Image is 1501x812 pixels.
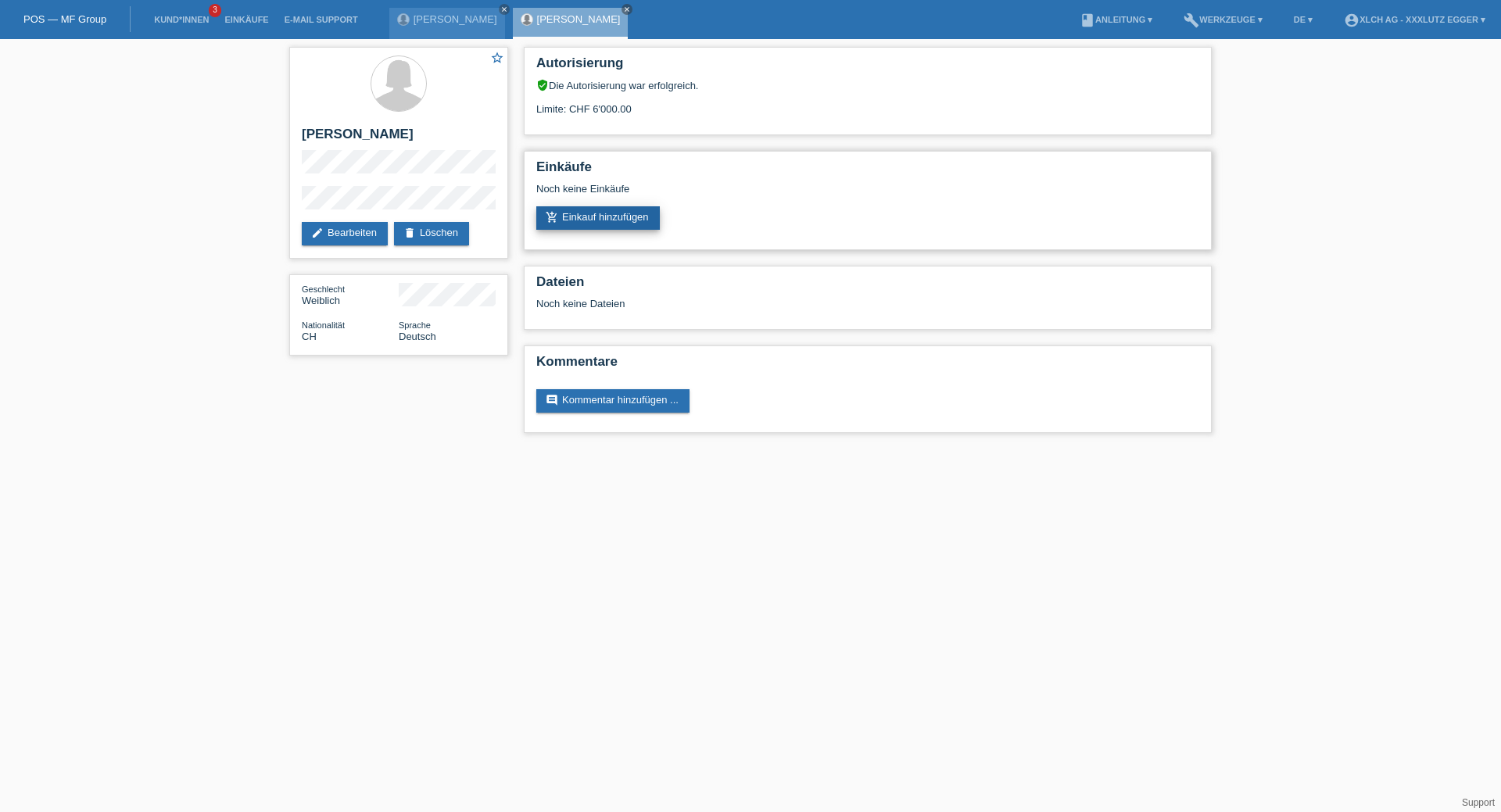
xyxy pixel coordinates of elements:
a: close [622,4,632,15]
div: Noch keine Dateien [536,298,1014,309]
i: account_circle [1344,13,1359,28]
a: E-Mail Support [277,15,366,24]
a: [PERSON_NAME] [537,13,621,25]
div: Noch keine Einkäufe [536,183,1199,206]
h2: Kommentare [536,354,1199,377]
a: star_border [490,51,504,67]
span: 3 [209,4,221,17]
i: close [623,5,631,13]
i: comment [546,394,558,406]
a: Einkäufe [217,15,276,24]
a: Support [1462,797,1495,808]
h2: [PERSON_NAME] [302,127,496,150]
a: Kund*innen [146,15,217,24]
div: Die Autorisierung war erfolgreich. [536,79,1199,91]
a: add_shopping_cartEinkauf hinzufügen [536,206,660,230]
h2: Dateien [536,274,1199,298]
a: [PERSON_NAME] [414,13,497,25]
a: commentKommentar hinzufügen ... [536,389,690,413]
span: Nationalität [302,320,345,330]
i: build [1184,13,1199,28]
a: close [499,4,510,15]
div: Limite: CHF 6'000.00 [536,91,1199,115]
span: Geschlecht [302,284,345,294]
a: POS — MF Group [23,13,106,25]
i: delete [403,227,416,239]
h2: Einkäufe [536,159,1199,183]
a: account_circleXLCH AG - XXXLutz Egger ▾ [1336,15,1493,24]
i: close [500,5,508,13]
a: deleteLöschen [394,222,469,245]
a: DE ▾ [1286,15,1320,24]
i: book [1080,13,1095,28]
a: bookAnleitung ▾ [1072,15,1160,24]
i: verified_user [536,79,549,91]
i: star_border [490,51,504,65]
span: Sprache [399,320,431,330]
a: editBearbeiten [302,222,388,245]
i: edit [311,227,324,239]
span: Deutsch [399,331,436,342]
i: add_shopping_cart [546,211,558,224]
div: Weiblich [302,283,399,306]
a: buildWerkzeuge ▾ [1176,15,1270,24]
span: Schweiz [302,331,317,342]
h2: Autorisierung [536,55,1199,79]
